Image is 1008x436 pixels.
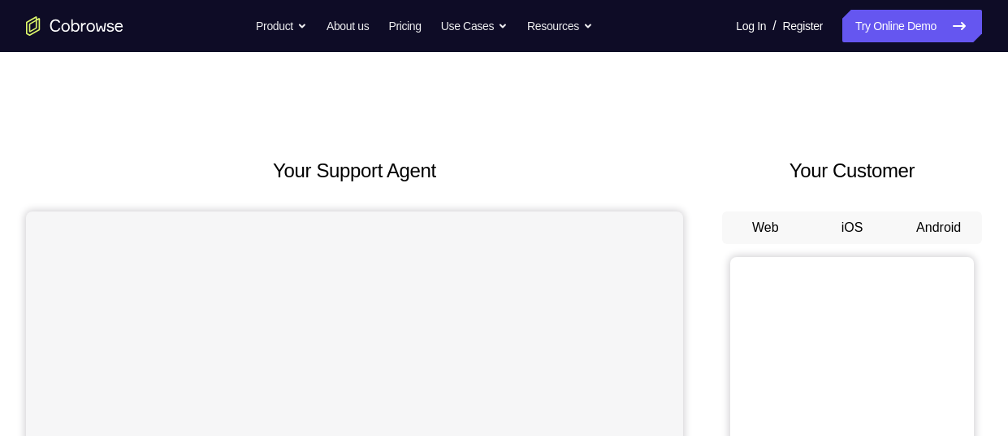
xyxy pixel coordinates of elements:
[527,10,593,42] button: Resources
[736,10,766,42] a: Log In
[722,211,809,244] button: Web
[26,16,123,36] a: Go to the home page
[256,10,307,42] button: Product
[772,16,776,36] span: /
[327,10,369,42] a: About us
[783,10,823,42] a: Register
[809,211,896,244] button: iOS
[895,211,982,244] button: Android
[722,156,982,185] h2: Your Customer
[842,10,982,42] a: Try Online Demo
[441,10,508,42] button: Use Cases
[26,156,683,185] h2: Your Support Agent
[388,10,421,42] a: Pricing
